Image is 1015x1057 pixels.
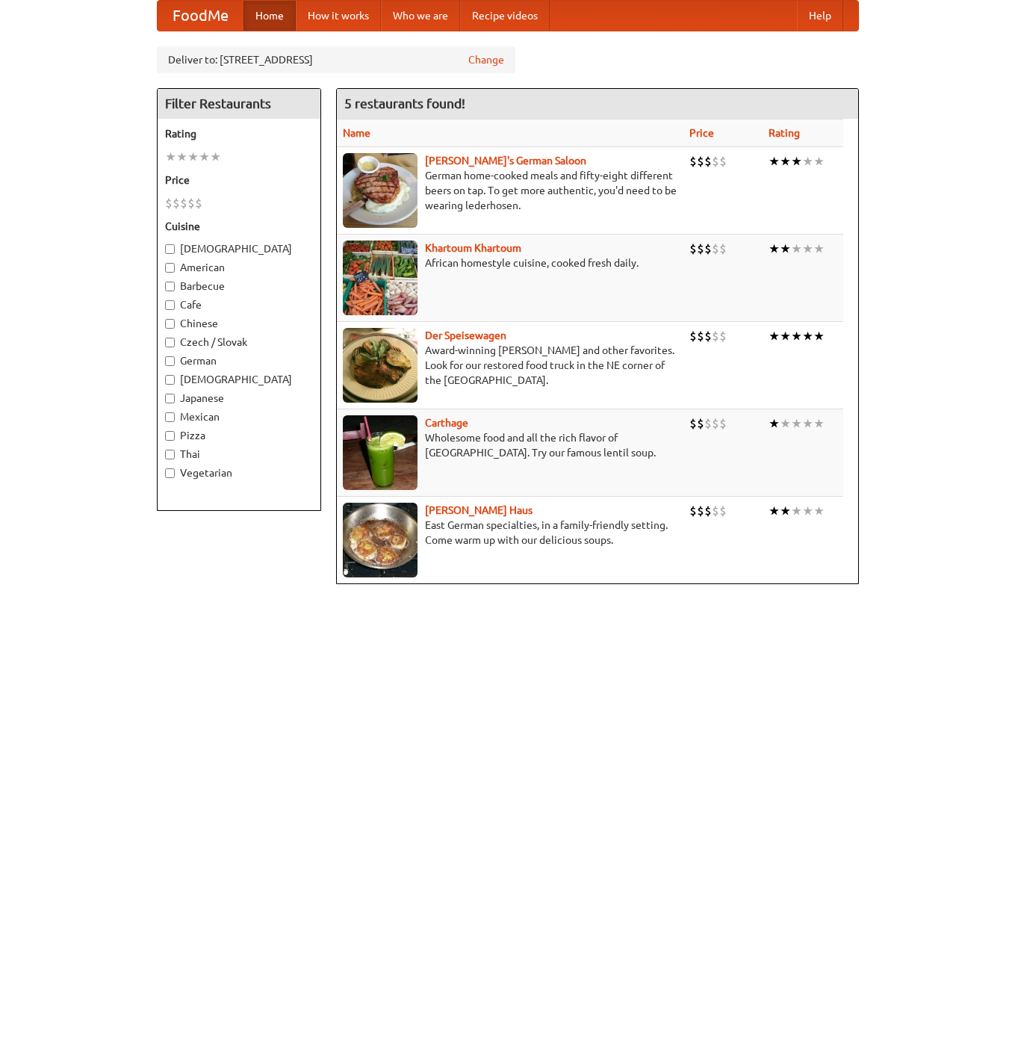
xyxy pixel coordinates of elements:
[180,195,187,211] li: $
[165,409,313,424] label: Mexican
[697,241,704,257] li: $
[187,149,199,165] li: ★
[165,468,175,478] input: Vegetarian
[719,415,727,432] li: $
[165,244,175,254] input: [DEMOGRAPHIC_DATA]
[343,343,677,388] p: Award-winning [PERSON_NAME] and other favorites. Look for our restored food truck in the NE corne...
[712,415,719,432] li: $
[712,241,719,257] li: $
[165,450,175,459] input: Thai
[468,52,504,67] a: Change
[343,518,677,548] p: East German specialties, in a family-friendly setting. Come warm up with our delicious soups.
[165,300,175,310] input: Cafe
[165,412,175,422] input: Mexican
[176,149,187,165] li: ★
[381,1,460,31] a: Who we are
[165,173,313,187] h5: Price
[704,328,712,344] li: $
[780,241,791,257] li: ★
[780,415,791,432] li: ★
[769,153,780,170] li: ★
[425,242,521,254] a: Khartoum Khartoum
[780,153,791,170] li: ★
[165,428,313,443] label: Pizza
[769,127,800,139] a: Rating
[344,96,465,111] ng-pluralize: 5 restaurants found!
[165,260,313,275] label: American
[343,153,418,228] img: esthers.jpg
[689,241,697,257] li: $
[425,155,586,167] a: [PERSON_NAME]'s German Saloon
[165,241,313,256] label: [DEMOGRAPHIC_DATA]
[165,375,175,385] input: [DEMOGRAPHIC_DATA]
[460,1,550,31] a: Recipe videos
[343,430,677,460] p: Wholesome food and all the rich flavor of [GEOGRAPHIC_DATA]. Try our famous lentil soup.
[802,415,813,432] li: ★
[697,153,704,170] li: $
[158,1,243,31] a: FoodMe
[343,241,418,315] img: khartoum.jpg
[425,329,506,341] a: Der Speisewagen
[165,335,313,350] label: Czech / Slovak
[704,415,712,432] li: $
[704,153,712,170] li: $
[802,503,813,519] li: ★
[697,415,704,432] li: $
[697,328,704,344] li: $
[802,153,813,170] li: ★
[712,153,719,170] li: $
[243,1,296,31] a: Home
[165,219,313,234] h5: Cuisine
[210,149,221,165] li: ★
[158,89,320,119] h4: Filter Restaurants
[165,319,175,329] input: Chinese
[813,328,825,344] li: ★
[343,328,418,403] img: speisewagen.jpg
[797,1,843,31] a: Help
[165,338,175,347] input: Czech / Slovak
[165,282,175,291] input: Barbecue
[343,503,418,577] img: kohlhaus.jpg
[165,316,313,331] label: Chinese
[165,391,313,406] label: Japanese
[813,153,825,170] li: ★
[165,126,313,141] h5: Rating
[697,503,704,519] li: $
[199,149,210,165] li: ★
[165,263,175,273] input: American
[173,195,180,211] li: $
[296,1,381,31] a: How it works
[165,353,313,368] label: German
[704,241,712,257] li: $
[425,504,533,516] a: [PERSON_NAME] Haus
[425,417,468,429] a: Carthage
[791,415,802,432] li: ★
[791,153,802,170] li: ★
[802,328,813,344] li: ★
[813,241,825,257] li: ★
[157,46,515,73] div: Deliver to: [STREET_ADDRESS]
[719,328,727,344] li: $
[769,328,780,344] li: ★
[802,241,813,257] li: ★
[343,255,677,270] p: African homestyle cuisine, cooked fresh daily.
[689,503,697,519] li: $
[689,127,714,139] a: Price
[195,195,202,211] li: $
[769,503,780,519] li: ★
[791,503,802,519] li: ★
[343,415,418,490] img: carthage.jpg
[165,297,313,312] label: Cafe
[165,279,313,294] label: Barbecue
[689,415,697,432] li: $
[813,415,825,432] li: ★
[704,503,712,519] li: $
[719,241,727,257] li: $
[780,328,791,344] li: ★
[343,127,370,139] a: Name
